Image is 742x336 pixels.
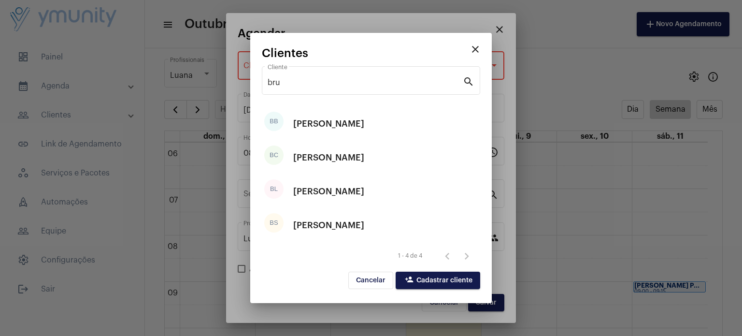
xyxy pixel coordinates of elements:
[403,277,472,284] span: Cadastrar cliente
[264,179,284,199] div: BL
[398,253,422,259] div: 1 - 4 de 4
[470,44,481,55] mat-icon: close
[264,146,284,165] div: BC
[293,177,364,206] div: [PERSON_NAME]
[293,109,364,138] div: [PERSON_NAME]
[396,272,480,289] button: Cadastrar cliente
[438,246,457,265] button: Página anterior
[262,47,308,59] span: Clientes
[348,272,393,289] button: Cancelar
[268,78,463,87] input: Pesquisar cliente
[463,75,474,87] mat-icon: search
[403,275,415,287] mat-icon: person_add
[264,112,284,131] div: BB
[356,277,385,284] span: Cancelar
[293,143,364,172] div: [PERSON_NAME]
[293,211,364,240] div: [PERSON_NAME]
[457,246,476,265] button: Próxima página
[264,213,284,233] div: BS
